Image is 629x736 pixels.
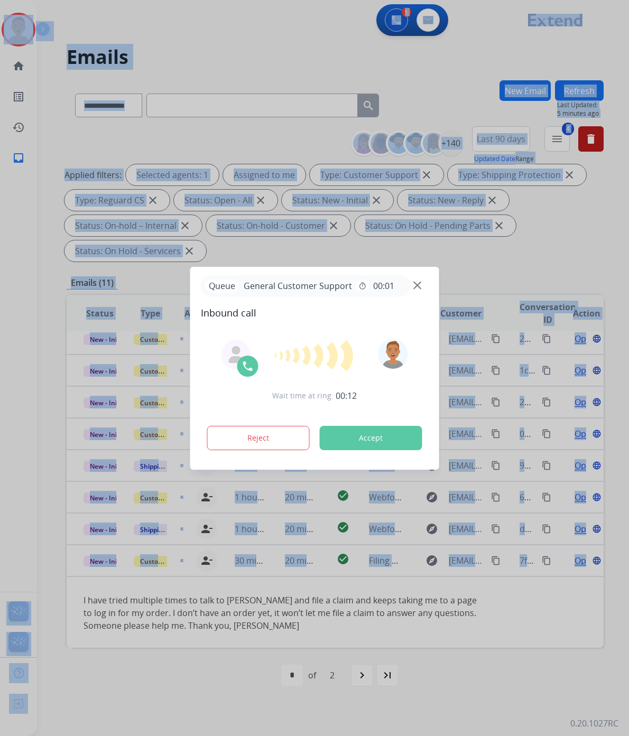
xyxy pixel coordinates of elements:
[378,339,408,369] img: avatar
[358,282,367,290] mat-icon: timer
[239,280,356,292] span: General Customer Support
[201,305,429,320] span: Inbound call
[413,281,421,289] img: close-button
[336,389,357,402] span: 00:12
[228,346,245,363] img: agent-avatar
[320,426,422,450] button: Accept
[272,390,334,401] span: Wait time at ring:
[205,280,239,293] p: Queue
[373,280,394,292] span: 00:01
[570,717,618,730] p: 0.20.1027RC
[242,360,254,372] img: call-icon
[207,426,310,450] button: Reject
